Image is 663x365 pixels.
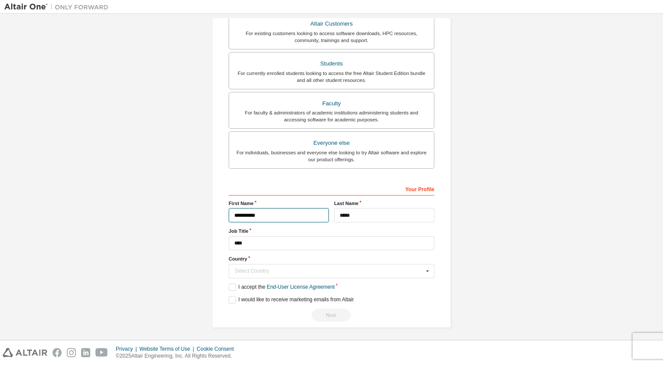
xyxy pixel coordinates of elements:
img: Altair One [4,3,113,11]
label: Job Title [229,228,434,235]
img: youtube.svg [95,348,108,357]
div: For faculty & administrators of academic institutions administering students and accessing softwa... [234,109,429,123]
div: Privacy [116,345,139,352]
label: I accept the [229,284,335,291]
img: facebook.svg [53,348,62,357]
p: © 2025 Altair Engineering, Inc. All Rights Reserved. [116,352,239,360]
img: altair_logo.svg [3,348,47,357]
div: Select Country [235,268,423,274]
div: Read and acccept EULA to continue [229,309,434,322]
div: Students [234,58,429,70]
div: Your Profile [229,182,434,196]
div: For existing customers looking to access software downloads, HPC resources, community, trainings ... [234,30,429,44]
label: I would like to receive marketing emails from Altair [229,296,354,303]
div: Altair Customers [234,18,429,30]
div: Faculty [234,98,429,110]
label: Last Name [334,200,434,207]
label: First Name [229,200,329,207]
div: Cookie Consent [197,345,239,352]
div: Website Terms of Use [139,345,197,352]
div: Everyone else [234,137,429,149]
img: linkedin.svg [81,348,90,357]
div: For currently enrolled students looking to access the free Altair Student Edition bundle and all ... [234,70,429,84]
a: End-User License Agreement [267,284,335,290]
label: Country [229,255,434,262]
div: For individuals, businesses and everyone else looking to try Altair software and explore our prod... [234,149,429,163]
img: instagram.svg [67,348,76,357]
